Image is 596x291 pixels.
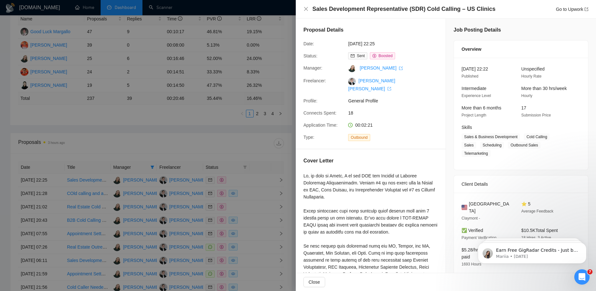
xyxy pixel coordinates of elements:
span: Status: [303,53,317,58]
h5: Proposal Details [303,26,343,34]
span: export [387,87,391,91]
span: Hourly Rate [521,74,541,78]
span: Skills [462,125,472,130]
span: Connects Spent: [303,110,337,116]
span: Close [309,279,320,286]
span: [GEOGRAPHIC_DATA] [469,200,511,214]
span: Boosted [378,54,393,58]
span: Date: [303,41,314,46]
span: More than 30 hrs/week [521,86,567,91]
span: Profile: [303,98,317,103]
span: close [303,6,309,11]
span: Cold Calling [524,133,550,140]
span: Sent [357,54,365,58]
span: Published [462,74,478,78]
h5: Job Posting Details [454,26,501,34]
iframe: Intercom live chat [574,269,590,285]
span: 18 [348,109,444,116]
span: Average Feedback [521,209,554,213]
iframe: Intercom notifications message [468,229,596,274]
span: Type: [303,135,314,140]
span: Unspecified [521,66,545,71]
span: Submission Price [521,113,551,117]
span: dollar [372,54,376,58]
span: ⭐ 5 [521,201,531,206]
span: Outbound Sales [508,142,540,149]
img: 🇺🇸 [462,204,467,211]
span: 1693 Hours [462,262,481,266]
img: c1AyKq6JICviXaEpkmdqJS9d0fu8cPtAjDADDsaqrL33dmlxerbgAEFrRdAYEnyeyq [348,78,356,85]
a: [PERSON_NAME] export [360,65,403,71]
span: Experience Level [462,93,491,98]
span: Hourly [521,93,532,98]
span: Payment Verification [462,235,496,240]
h5: Cover Letter [303,157,333,165]
span: Claymont - [462,216,480,220]
span: mail [351,54,355,58]
span: 17 [521,105,526,110]
span: export [585,7,588,11]
span: ✅ Verified [462,228,483,233]
span: Manager: [303,65,322,71]
button: Close [303,6,309,12]
a: Go to Upworkexport [556,7,588,12]
span: General Profile [348,97,444,104]
span: Intermediate [462,86,486,91]
span: Telemarketing [462,150,491,157]
span: clock-circle [348,123,353,127]
span: [DATE] 22:25 [348,40,444,47]
h4: Sales Development Representative (SDR) Cold Calling – US Clinics [312,5,495,13]
div: Client Details [462,175,580,193]
span: export [399,66,403,70]
span: 00:02:21 [355,123,373,128]
button: Close [303,277,325,287]
span: Project Length [462,113,486,117]
span: Freelancer: [303,78,326,83]
span: 7 [587,269,592,274]
a: [PERSON_NAME] [PERSON_NAME] export [348,78,395,91]
span: More than 6 months [462,105,501,110]
span: Application Time: [303,123,338,128]
span: $5.28/hr avg hourly rate paid [462,247,509,259]
span: [DATE] 22:22 [462,66,488,71]
span: Outbound [348,134,370,141]
span: Scheduling [480,142,504,149]
span: Sales [462,142,476,149]
span: $10.5K Total Spent [521,228,558,233]
span: Overview [462,46,481,53]
span: Sales & Business Development [462,133,520,140]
